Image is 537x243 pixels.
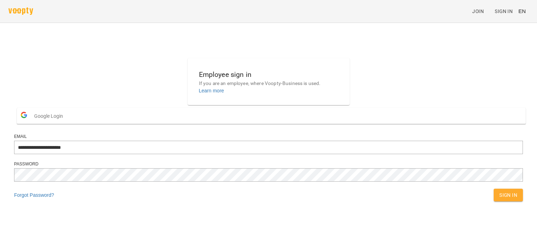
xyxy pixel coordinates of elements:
[193,63,344,100] button: Employee sign inIf you are an employee, where Voopty-Business is used.Learn more
[199,69,338,80] h6: Employee sign in
[495,7,513,16] span: Sign In
[14,134,523,140] div: Email
[518,7,526,15] span: EN
[499,191,517,199] span: Sign In
[199,88,224,93] a: Learn more
[516,5,529,18] button: EN
[494,189,523,201] button: Sign In
[34,109,67,123] span: Google Login
[199,80,338,87] p: If you are an employee, where Voopty-Business is used.
[469,5,492,18] a: Join
[14,161,523,167] div: Password
[492,5,516,18] a: Sign In
[472,7,484,16] span: Join
[17,108,526,124] button: Google Login
[8,7,33,15] img: voopty.png
[14,192,54,198] a: Forgot Password?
